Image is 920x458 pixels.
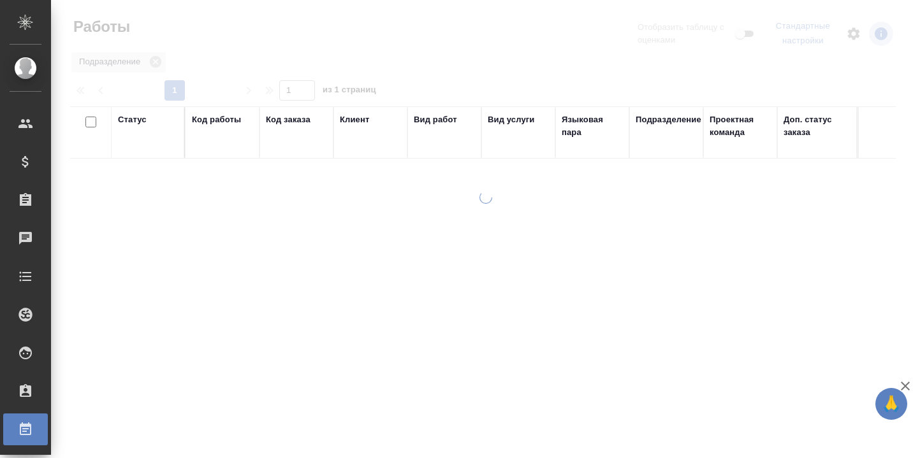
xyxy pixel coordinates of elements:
[636,113,701,126] div: Подразделение
[118,113,147,126] div: Статус
[488,113,535,126] div: Вид услуги
[414,113,457,126] div: Вид работ
[340,113,369,126] div: Клиент
[192,113,241,126] div: Код работы
[784,113,851,139] div: Доп. статус заказа
[880,390,902,417] span: 🙏
[710,113,771,139] div: Проектная команда
[562,113,623,139] div: Языковая пара
[875,388,907,420] button: 🙏
[266,113,310,126] div: Код заказа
